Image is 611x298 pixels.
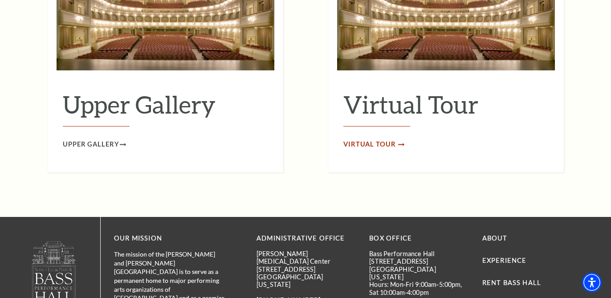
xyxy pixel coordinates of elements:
[369,257,468,265] p: [STREET_ADDRESS]
[63,139,126,150] a: Upper Gallery
[582,273,602,292] div: Accessibility Menu
[369,233,468,244] p: BOX OFFICE
[369,250,468,257] p: Bass Performance Hall
[482,279,541,286] a: Rent Bass Hall
[63,139,119,150] span: Upper Gallery
[343,90,549,127] h2: Virtual Tour
[369,265,468,281] p: [GEOGRAPHIC_DATA][US_STATE]
[257,233,356,244] p: Administrative Office
[257,250,356,265] p: [PERSON_NAME][MEDICAL_DATA] Center
[482,257,527,264] a: Experience
[257,265,356,273] p: [STREET_ADDRESS]
[369,281,468,296] p: Hours: Mon-Fri 9:00am-5:00pm, Sat 10:00am-4:00pm
[343,139,396,150] span: Virtual Tour
[482,234,508,242] a: About
[63,90,268,127] h2: Upper Gallery
[257,273,356,289] p: [GEOGRAPHIC_DATA][US_STATE]
[343,139,403,150] a: Virtual Tour
[114,233,225,244] p: OUR MISSION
